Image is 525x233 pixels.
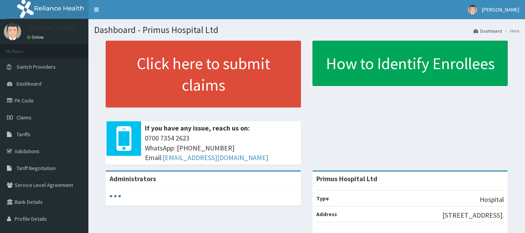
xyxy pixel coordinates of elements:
p: [STREET_ADDRESS]. [442,210,504,220]
span: Switch Providers [17,63,56,70]
svg: audio-loading [110,190,121,202]
b: Type [316,195,329,202]
span: Tariffs [17,131,30,138]
b: Administrators [110,174,156,183]
p: [PERSON_NAME] [27,25,77,32]
img: User Image [468,5,477,15]
b: Address [316,211,337,218]
p: Hospital [480,195,504,205]
a: How to Identify Enrollees [312,41,508,86]
span: Dashboard [17,80,42,87]
img: User Image [4,23,21,40]
span: Claims [17,114,32,121]
a: Dashboard [473,28,502,34]
a: [EMAIL_ADDRESS][DOMAIN_NAME] [163,153,268,162]
span: Tariff Negotiation [17,165,56,172]
li: Here [503,28,519,34]
span: [PERSON_NAME] [482,6,519,13]
h1: Dashboard - Primus Hospital Ltd [94,25,519,35]
b: If you have any issue, reach us on: [145,124,250,132]
strong: Primus Hospital Ltd [316,174,377,183]
a: Click here to submit claims [106,41,301,107]
span: 0700 7354 2623 WhatsApp: [PHONE_NUMBER] Email: [145,133,297,163]
a: Online [27,35,45,40]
